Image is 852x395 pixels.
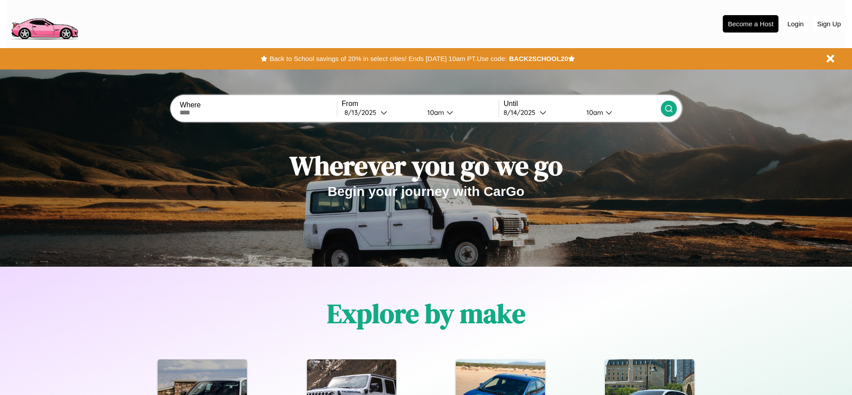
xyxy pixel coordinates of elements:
button: 10am [420,108,499,117]
label: Until [504,100,660,108]
img: logo [7,4,82,42]
div: 8 / 14 / 2025 [504,108,540,117]
div: 10am [582,108,606,117]
button: Become a Host [723,15,778,33]
label: From [342,100,499,108]
div: 10am [423,108,446,117]
button: Back to School savings of 20% in select cities! Ends [DATE] 10am PT.Use code: [267,53,509,65]
button: Login [783,16,808,32]
button: 8/13/2025 [342,108,420,117]
div: 8 / 13 / 2025 [344,108,381,117]
button: Sign Up [813,16,845,32]
label: Where [180,101,336,109]
h1: Explore by make [327,295,525,332]
button: 10am [579,108,660,117]
b: BACK2SCHOOL20 [509,55,568,62]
